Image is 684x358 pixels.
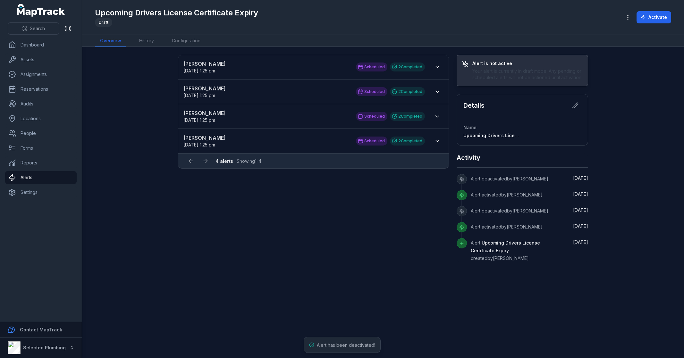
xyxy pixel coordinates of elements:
span: [DATE] 1:25 pm [183,142,215,147]
a: Locations [5,112,77,125]
span: [DATE] [573,223,588,229]
strong: [PERSON_NAME] [183,85,350,92]
time: 8/25/2025, 1:25:00 PM [183,68,215,73]
h2: Activity [457,153,480,162]
strong: [PERSON_NAME] [183,134,350,142]
a: Reports [5,156,77,169]
a: History [134,35,159,47]
a: Configuration [167,35,206,47]
span: Alert activated by [PERSON_NAME] [471,224,543,229]
div: Scheduled [356,137,387,146]
a: [PERSON_NAME][DATE] 1:25 pm [183,60,350,74]
button: Search [8,22,59,35]
time: 8/25/2025, 1:25:00 PM [183,142,215,147]
div: 2 Completed [390,62,425,71]
div: Scheduled [356,112,387,121]
a: Alerts [5,171,77,184]
a: Assets [5,53,77,66]
time: 8/25/2025, 1:25:00 PM [183,93,215,98]
h3: Alert is not active [472,60,583,67]
span: [DATE] 1:25 pm [183,68,215,73]
div: 2 Completed [390,87,425,96]
a: Reservations [5,83,77,96]
span: Alert deactivated by [PERSON_NAME] [471,176,548,181]
a: Assignments [5,68,77,81]
span: Upcoming Drivers License Certificate Expiry [463,133,564,138]
div: 2 Completed [390,137,425,146]
time: 8/18/2025, 1:23:43 PM [573,207,588,213]
a: Audits [5,97,77,110]
strong: 4 alerts [215,158,233,164]
span: [DATE] [573,191,588,197]
span: Alert created by [PERSON_NAME] [471,240,540,261]
button: Activate [637,11,671,23]
span: Upcoming Drivers License Certificate Expiry [471,240,540,253]
span: [DATE] [573,175,588,181]
span: [DATE] [573,207,588,213]
time: 8/18/2025, 2:30:53 PM [573,175,588,181]
span: Alert activated by [PERSON_NAME] [471,192,543,197]
span: [DATE] 1:25 pm [183,117,215,123]
a: [PERSON_NAME][DATE] 1:25 pm [183,85,350,99]
a: Settings [5,186,77,199]
time: 8/25/2025, 1:25:00 PM [183,117,215,123]
h2: Details [463,101,485,110]
h1: Upcoming Drivers License Certificate Expiry [95,8,258,18]
strong: Contact MapTrack [20,327,62,332]
time: 8/18/2025, 1:22:30 PM [573,239,588,245]
strong: [PERSON_NAME] [183,60,350,68]
a: Forms [5,142,77,154]
div: Draft [95,18,112,27]
a: MapTrack [17,4,65,17]
span: · Showing 1 - 4 [215,158,261,164]
a: Dashboard [5,38,77,51]
span: Alert deactivated by [PERSON_NAME] [471,208,548,213]
span: [DATE] 1:25 pm [183,93,215,98]
div: Scheduled [356,62,387,71]
a: Overview [95,35,126,47]
a: People [5,127,77,140]
div: Scheduled [356,87,387,96]
strong: [PERSON_NAME] [183,109,350,117]
a: [PERSON_NAME][DATE] 1:25 pm [183,134,350,148]
a: [PERSON_NAME][DATE] 1:25 pm [183,109,350,123]
span: Name [463,125,477,130]
time: 8/18/2025, 1:23:33 PM [573,223,588,229]
strong: Selected Plumbing [23,345,66,350]
div: Your alert is currently in draft mode. Any pending or scheduled alerts will not be actioned until... [472,68,583,81]
span: Search [30,25,45,32]
div: 2 Completed [390,112,425,121]
span: Alert has been deactivated! [317,342,375,348]
span: [DATE] [573,239,588,245]
time: 8/18/2025, 1:23:53 PM [573,191,588,197]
